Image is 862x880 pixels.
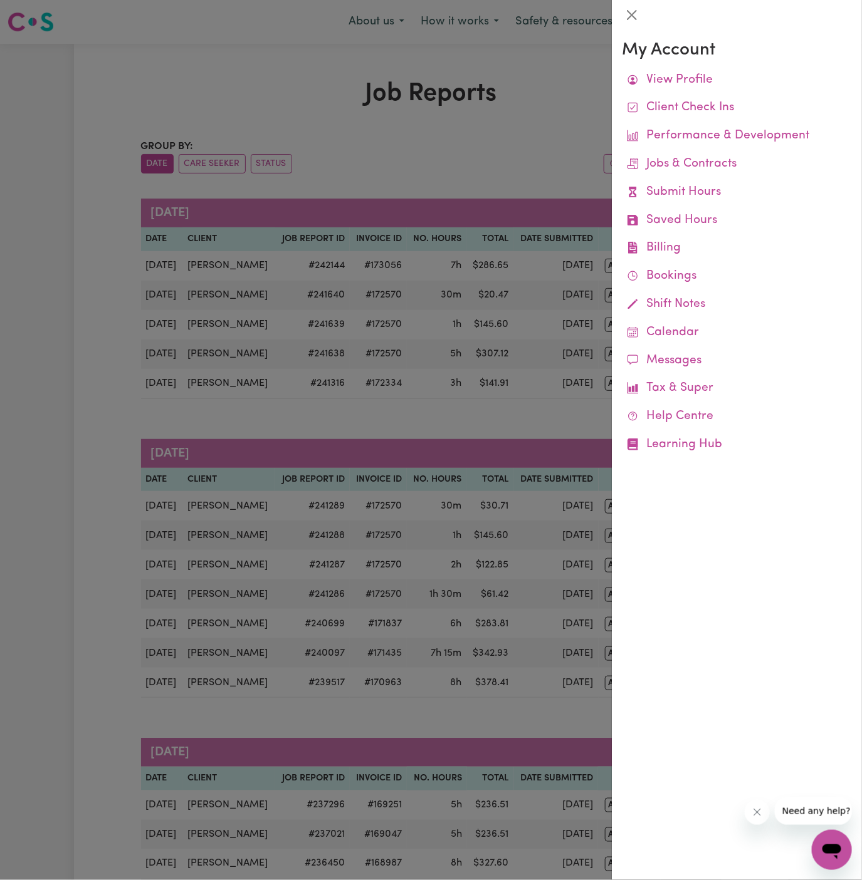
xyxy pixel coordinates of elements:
[622,40,852,61] h3: My Account
[622,122,852,150] a: Performance & Development
[622,375,852,403] a: Tax & Super
[622,234,852,262] a: Billing
[622,319,852,347] a: Calendar
[622,5,642,25] button: Close
[622,403,852,431] a: Help Centre
[622,262,852,291] a: Bookings
[622,150,852,179] a: Jobs & Contracts
[622,179,852,207] a: Submit Hours
[622,66,852,95] a: View Profile
[775,797,852,825] iframe: Message from company
[622,431,852,459] a: Learning Hub
[812,830,852,870] iframe: Button to launch messaging window
[622,94,852,122] a: Client Check Ins
[745,800,770,825] iframe: Close message
[622,207,852,235] a: Saved Hours
[622,291,852,319] a: Shift Notes
[622,347,852,375] a: Messages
